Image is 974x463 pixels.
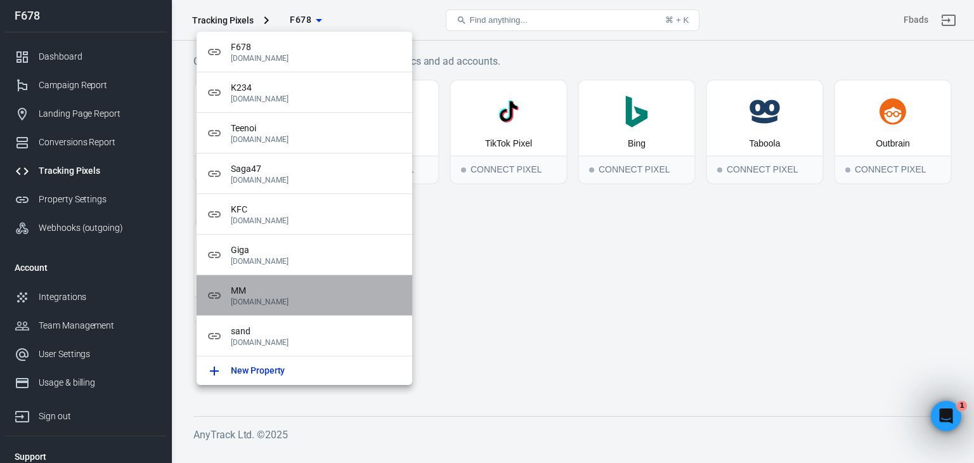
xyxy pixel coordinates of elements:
iframe: Intercom live chat [931,401,961,431]
span: MM [231,284,402,297]
p: [DOMAIN_NAME] [231,95,402,103]
div: Saga47[DOMAIN_NAME] [197,153,412,194]
p: [DOMAIN_NAME] [231,135,402,144]
span: Saga47 [231,162,402,176]
p: [DOMAIN_NAME] [231,176,402,185]
div: Giga[DOMAIN_NAME] [197,235,412,275]
div: F678[DOMAIN_NAME] [197,32,412,72]
a: New Property [197,356,412,385]
div: Teenoi[DOMAIN_NAME] [197,113,412,153]
span: Giga [231,244,402,257]
p: [DOMAIN_NAME] [231,257,402,266]
div: MM[DOMAIN_NAME] [197,275,412,316]
p: [DOMAIN_NAME] [231,297,402,306]
p: New Property [231,364,285,377]
div: K234[DOMAIN_NAME] [197,72,412,113]
p: [DOMAIN_NAME] [231,216,402,225]
div: KFC[DOMAIN_NAME] [197,194,412,235]
span: F678 [231,41,402,54]
span: Teenoi [231,122,402,135]
p: [DOMAIN_NAME] [231,338,402,347]
p: [DOMAIN_NAME] [231,54,402,63]
span: K234 [231,81,402,95]
span: sand [231,325,402,338]
div: sand[DOMAIN_NAME] [197,316,412,356]
span: 1 [957,401,967,411]
span: KFC [231,203,402,216]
